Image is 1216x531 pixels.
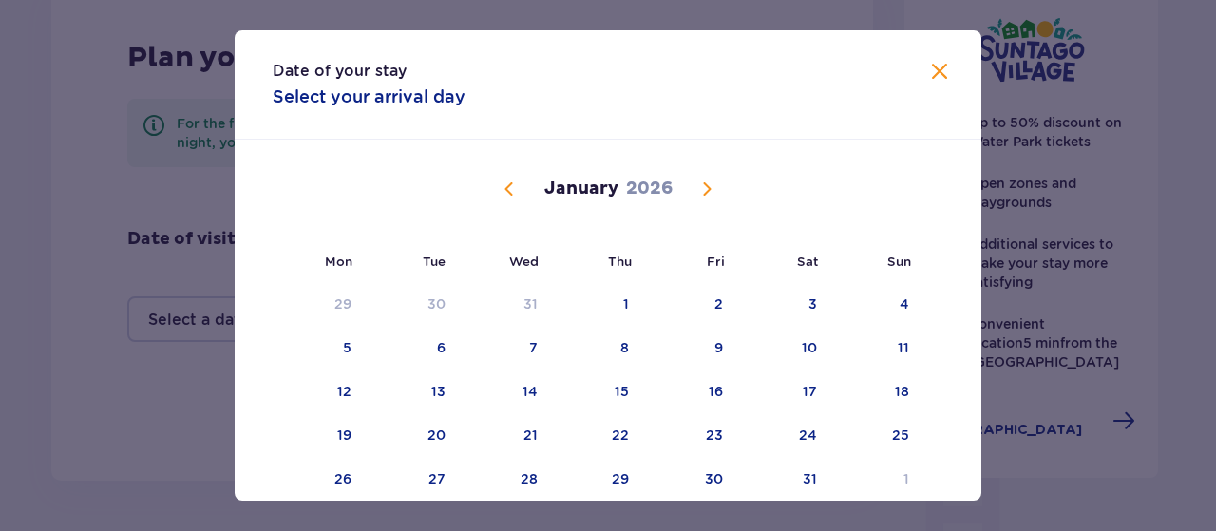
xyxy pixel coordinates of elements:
td: Choose Sunday, February 1, 2026 as your check-in date. It’s available. [830,459,922,501]
td: Choose Monday, December 29, 2025 as your check-in date. It’s available. [273,284,365,326]
td: Choose Tuesday, January 13, 2026 as your check-in date. It’s available. [365,371,459,413]
td: Choose Thursday, January 1, 2026 as your check-in date. It’s available. [551,284,643,326]
div: 30 [705,469,723,488]
td: Choose Saturday, January 10, 2026 as your check-in date. It’s available. [736,328,830,370]
div: 26 [334,469,351,488]
td: Choose Monday, January 26, 2026 as your check-in date. It’s available. [273,459,365,501]
div: 24 [799,426,817,445]
p: January [544,178,618,200]
div: 30 [427,294,446,313]
td: Choose Wednesday, January 21, 2026 as your check-in date. It’s available. [459,415,551,457]
td: Choose Tuesday, January 20, 2026 as your check-in date. It’s available. [365,415,459,457]
div: 2 [714,294,723,313]
div: 10 [802,338,817,357]
td: Choose Tuesday, December 30, 2025 as your check-in date. It’s available. [365,284,459,326]
div: 8 [620,338,629,357]
td: Choose Monday, January 19, 2026 as your check-in date. It’s available. [273,415,365,457]
div: 1 [623,294,629,313]
p: Select your arrival day [273,85,465,108]
td: Choose Monday, January 12, 2026 as your check-in date. It’s available. [273,371,365,413]
small: Thu [608,254,632,269]
td: Choose Friday, January 2, 2026 as your check-in date. It’s available. [642,284,736,326]
small: Tue [423,254,446,269]
div: 29 [334,294,351,313]
div: 6 [437,338,446,357]
small: Wed [509,254,539,269]
div: 19 [337,426,351,445]
div: 14 [522,382,538,401]
div: 15 [615,382,629,401]
td: Choose Saturday, January 17, 2026 as your check-in date. It’s available. [736,371,830,413]
small: Mon [325,254,352,269]
div: 31 [803,469,817,488]
div: 28 [521,469,538,488]
td: Choose Friday, January 9, 2026 as your check-in date. It’s available. [642,328,736,370]
div: 20 [427,426,446,445]
div: 22 [612,426,629,445]
div: 5 [343,338,351,357]
p: Date of your stay [273,61,407,82]
td: Choose Sunday, January 11, 2026 as your check-in date. It’s available. [830,328,922,370]
td: Choose Thursday, January 29, 2026 as your check-in date. It’s available. [551,459,643,501]
div: 21 [523,426,538,445]
td: Choose Sunday, January 4, 2026 as your check-in date. It’s available. [830,284,922,326]
td: Choose Sunday, January 25, 2026 as your check-in date. It’s available. [830,415,922,457]
small: Sat [797,254,818,269]
div: 3 [808,294,817,313]
div: 16 [709,382,723,401]
div: 29 [612,469,629,488]
div: 23 [706,426,723,445]
div: 31 [523,294,538,313]
td: Choose Thursday, January 15, 2026 as your check-in date. It’s available. [551,371,643,413]
td: Choose Wednesday, January 14, 2026 as your check-in date. It’s available. [459,371,551,413]
div: 12 [337,382,351,401]
div: 17 [803,382,817,401]
td: Choose Tuesday, January 27, 2026 as your check-in date. It’s available. [365,459,459,501]
td: Choose Sunday, January 18, 2026 as your check-in date. It’s available. [830,371,922,413]
td: Choose Saturday, January 24, 2026 as your check-in date. It’s available. [736,415,830,457]
div: 27 [428,469,446,488]
td: Choose Friday, January 23, 2026 as your check-in date. It’s available. [642,415,736,457]
td: Choose Monday, January 5, 2026 as your check-in date. It’s available. [273,328,365,370]
td: Choose Wednesday, December 31, 2025 as your check-in date. It’s available. [459,284,551,326]
td: Choose Tuesday, January 6, 2026 as your check-in date. It’s available. [365,328,459,370]
div: 13 [431,382,446,401]
td: Choose Wednesday, January 28, 2026 as your check-in date. It’s available. [459,459,551,501]
p: 2026 [626,178,673,200]
td: Choose Saturday, January 3, 2026 as your check-in date. It’s available. [736,284,830,326]
td: Choose Friday, January 30, 2026 as your check-in date. It’s available. [642,459,736,501]
div: 9 [714,338,723,357]
small: Fri [707,254,725,269]
div: 7 [529,338,538,357]
td: Choose Thursday, January 22, 2026 as your check-in date. It’s available. [551,415,643,457]
td: Choose Friday, January 16, 2026 as your check-in date. It’s available. [642,371,736,413]
td: Choose Saturday, January 31, 2026 as your check-in date. It’s available. [736,459,830,501]
td: Choose Thursday, January 8, 2026 as your check-in date. It’s available. [551,328,643,370]
td: Choose Wednesday, January 7, 2026 as your check-in date. It’s available. [459,328,551,370]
